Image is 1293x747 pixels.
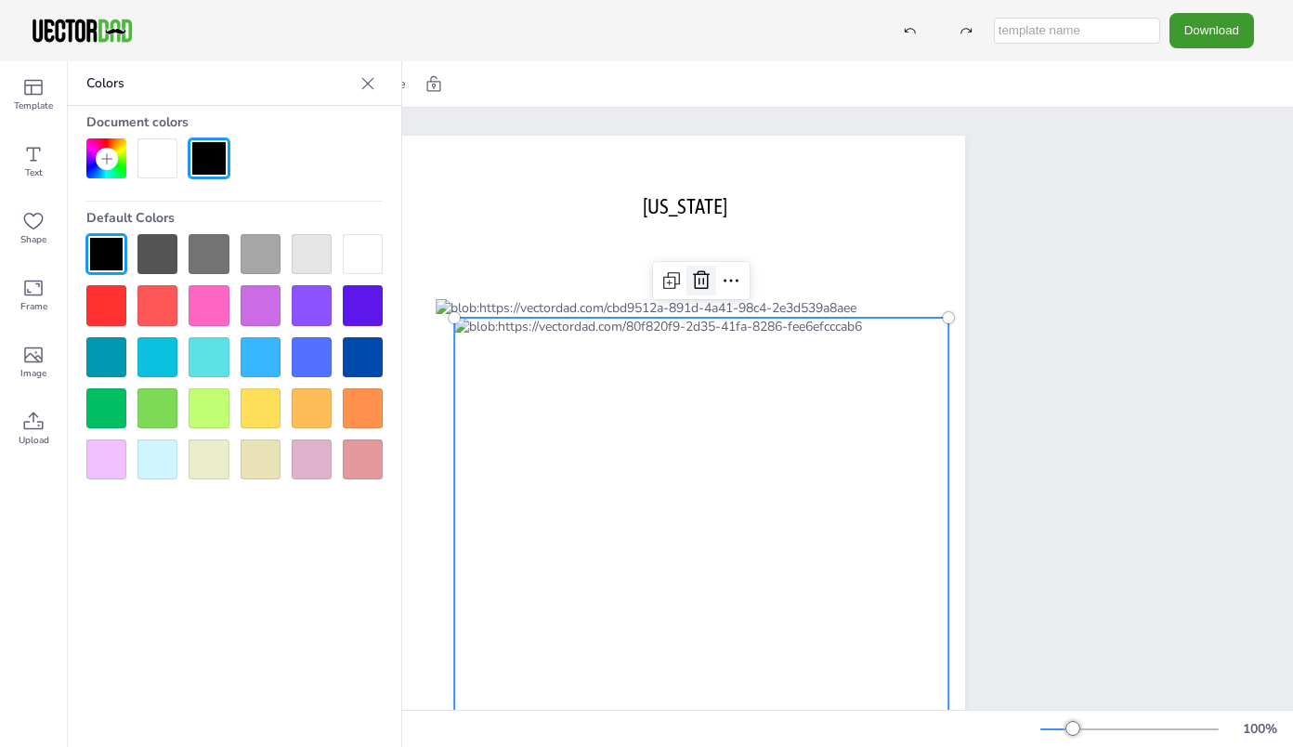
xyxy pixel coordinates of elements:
[25,165,43,180] span: Text
[20,232,46,247] span: Shape
[994,18,1160,44] input: template name
[86,61,353,106] p: Colors
[1169,13,1254,47] button: Download
[19,433,49,448] span: Upload
[86,202,383,234] div: Default Colors
[643,194,727,218] span: [US_STATE]
[14,98,53,113] span: Template
[30,17,135,45] img: VectorDad-1.png
[20,366,46,381] span: Image
[86,106,383,138] div: Document colors
[1237,720,1282,738] div: 100 %
[20,299,47,314] span: Frame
